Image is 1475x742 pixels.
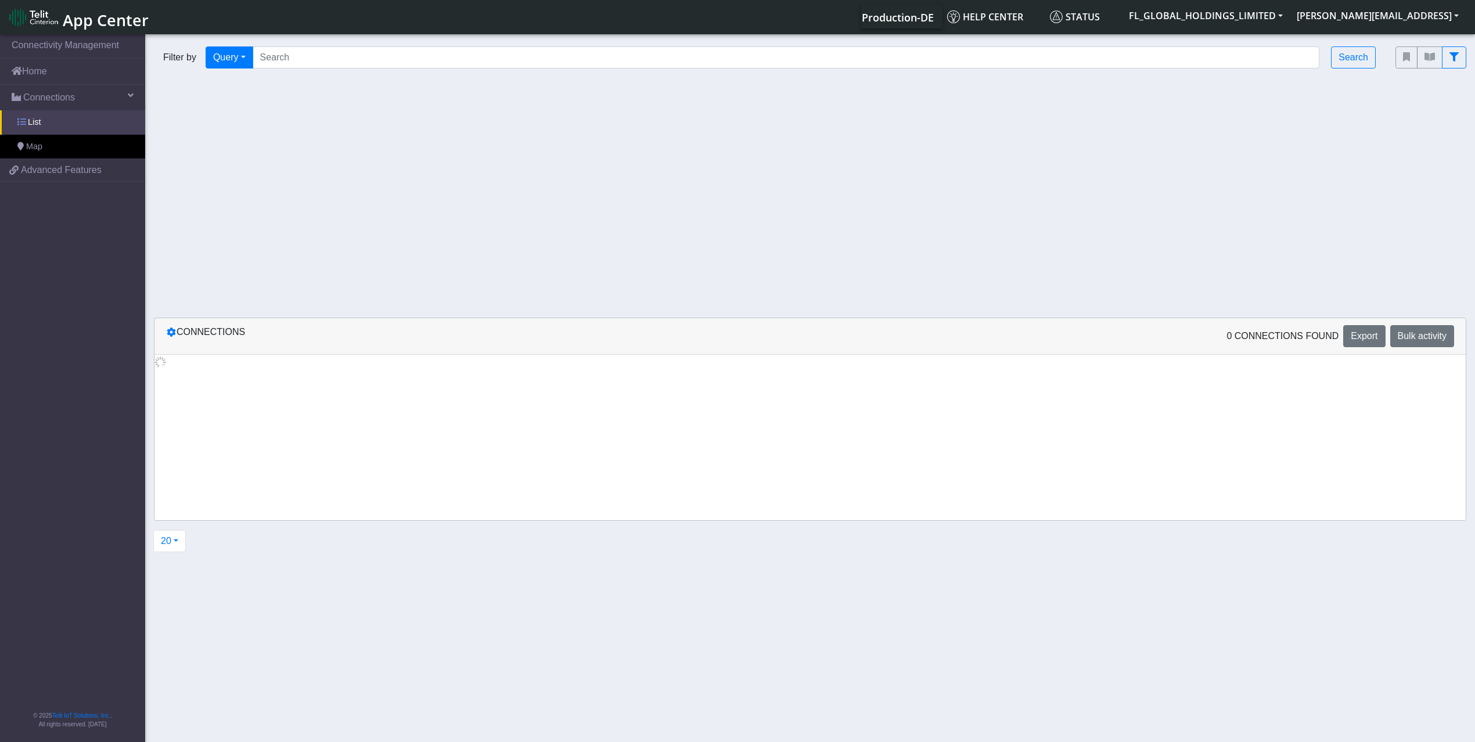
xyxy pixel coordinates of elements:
[28,116,41,129] span: List
[153,296,186,318] button: 20
[1050,10,1100,23] span: Status
[861,5,933,28] a: Your current platform instance
[26,141,42,153] span: Map
[947,10,960,23] img: knowledge.svg
[1226,95,1339,109] span: 0 Connections found
[206,46,253,69] button: Query
[1351,96,1377,106] span: Export
[157,91,810,113] div: Connections
[1331,46,1376,69] button: Search
[154,51,206,64] span: Filter by
[1398,96,1447,106] span: Bulk activity
[1122,5,1290,26] button: FL_GLOBAL_HOLDINGS_LIMITED
[947,10,1023,23] span: Help center
[63,9,149,31] span: App Center
[1290,5,1466,26] button: [PERSON_NAME][EMAIL_ADDRESS]
[21,163,102,177] span: Advanced Features
[52,712,110,719] a: Telit IoT Solutions, Inc.
[1045,5,1122,28] a: Status
[253,46,1320,69] input: Search...
[1390,91,1454,113] button: Bulk activity
[154,122,166,134] img: loading.gif
[23,91,75,105] span: Connections
[9,8,58,27] img: logo-telit-cinterion-gw-new.png
[862,10,934,24] span: Production-DE
[1343,91,1385,113] button: Export
[942,5,1045,28] a: Help center
[1050,10,1063,23] img: status.svg
[1395,46,1466,69] div: fitlers menu
[9,5,147,30] a: App Center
